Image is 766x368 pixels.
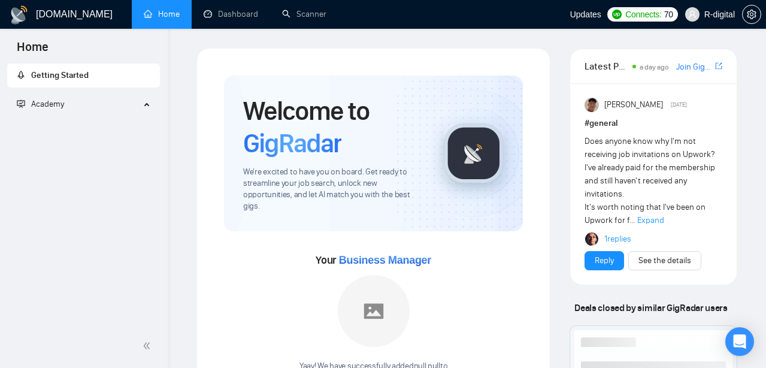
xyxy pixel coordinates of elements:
[628,251,701,270] button: See the details
[715,61,722,71] span: export
[338,275,410,347] img: placeholder.png
[585,251,624,270] button: Reply
[585,136,715,225] span: Does anyone know why I'm not receiving job invitations on Upwork? I've already paid for the membe...
[31,99,64,109] span: Academy
[625,8,661,21] span: Connects:
[725,327,754,356] div: Open Intercom Messenger
[585,59,629,74] span: Latest Posts from the GigRadar Community
[204,9,258,19] a: dashboardDashboard
[604,233,631,245] a: 1replies
[570,297,732,318] span: Deals closed by similar GigRadar users
[715,61,722,72] a: export
[604,98,663,111] span: [PERSON_NAME]
[10,5,29,25] img: logo
[17,99,64,109] span: Academy
[444,123,504,183] img: gigradar-logo.png
[743,10,761,19] span: setting
[243,127,341,159] span: GigRadar
[638,254,691,267] a: See the details
[671,99,687,110] span: [DATE]
[7,38,58,64] span: Home
[637,215,664,225] span: Expand
[595,254,614,267] a: Reply
[570,10,601,19] span: Updates
[243,167,425,212] span: We're excited to have you on board. Get ready to streamline your job search, unlock new opportuni...
[31,70,89,80] span: Getting Started
[585,98,599,112] img: Randi Tovar
[17,99,25,108] span: fund-projection-screen
[339,254,431,266] span: Business Manager
[688,10,697,19] span: user
[17,71,25,79] span: rocket
[640,63,669,71] span: a day ago
[742,10,761,19] a: setting
[612,10,622,19] img: upwork-logo.png
[585,117,722,130] h1: # general
[282,9,326,19] a: searchScanner
[676,61,713,74] a: Join GigRadar Slack Community
[7,64,160,88] li: Getting Started
[144,9,180,19] a: homeHome
[243,95,425,159] h1: Welcome to
[664,8,673,21] span: 70
[316,254,431,267] span: Your
[143,340,155,352] span: double-left
[742,5,761,24] button: setting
